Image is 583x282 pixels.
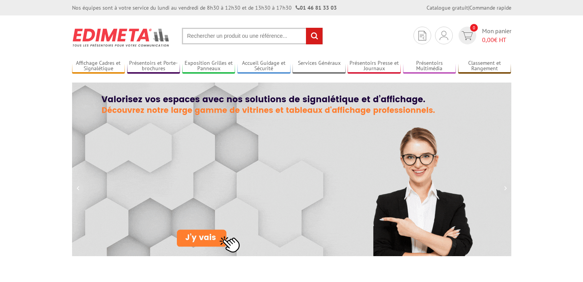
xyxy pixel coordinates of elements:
span: 0 [470,24,478,32]
img: devis rapide [418,31,426,41]
input: Rechercher un produit ou une référence... [182,28,323,44]
span: 0,00 [482,36,494,44]
div: | [427,4,511,12]
a: devis rapide 0 Mon panier 0,00€ HT [457,27,511,44]
span: € HT [482,35,511,44]
img: devis rapide [440,31,448,40]
a: Commande rapide [469,4,511,11]
a: Présentoirs et Porte-brochures [127,60,180,73]
a: Catalogue gratuit [427,4,468,11]
img: Présentoir, panneau, stand - Edimeta - PLV, affichage, mobilier bureau, entreprise [72,23,170,52]
a: Présentoirs Multimédia [403,60,456,73]
img: devis rapide [462,31,473,40]
a: Exposition Grilles et Panneaux [182,60,235,73]
a: Classement et Rangement [458,60,511,73]
a: Accueil Guidage et Sécurité [237,60,291,73]
strong: 01 46 81 33 03 [296,4,337,11]
div: Nos équipes sont à votre service du lundi au vendredi de 8h30 à 12h30 et de 13h30 à 17h30 [72,4,337,12]
a: Présentoirs Presse et Journaux [348,60,401,73]
a: Services Généraux [292,60,346,73]
input: rechercher [306,28,323,44]
span: Mon panier [482,27,511,44]
a: Affichage Cadres et Signalétique [72,60,125,73]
